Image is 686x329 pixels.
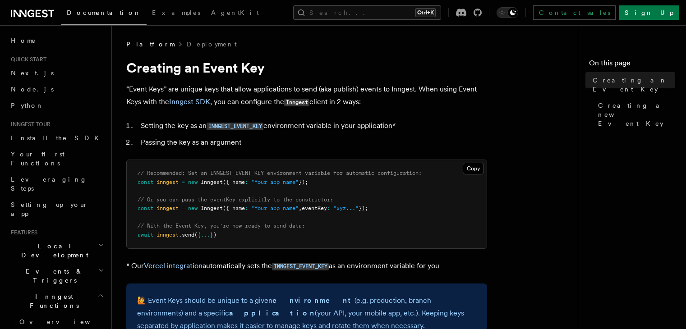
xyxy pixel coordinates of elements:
button: Toggle dark mode [497,7,518,18]
span: Inngest Functions [7,292,97,310]
button: Copy [463,163,484,174]
a: Next.js [7,65,106,81]
span: Features [7,229,37,236]
span: Home [11,36,36,45]
h4: On this page [589,58,675,72]
span: = [182,179,185,185]
span: , [299,205,302,211]
span: Creating a new Event Key [598,101,675,128]
code: Inngest [284,99,309,106]
span: Inngest [201,205,223,211]
button: Search...Ctrl+K [293,5,441,20]
span: Platform [126,40,174,49]
span: // Or you can pass the eventKey explicitly to the constructor: [138,196,333,203]
a: Sign Up [619,5,679,20]
a: AgentKit [206,3,264,24]
a: Python [7,97,106,114]
span: new [188,179,198,185]
span: // Recommended: Set an INNGEST_EVENT_KEY environment variable for automatic configuration: [138,170,422,176]
code: INNGEST_EVENT_KEY [272,263,329,270]
span: "Your app name" [251,179,299,185]
span: }); [299,179,308,185]
a: Leveraging Steps [7,171,106,196]
span: Inngest [201,179,223,185]
span: = [182,205,185,211]
a: Your first Functions [7,146,106,171]
span: Documentation [67,9,141,16]
span: AgentKit [211,9,259,16]
span: Install the SDK [11,134,104,142]
span: await [138,232,153,238]
a: Node.js [7,81,106,97]
span: inngest [157,232,179,238]
span: // With the Event Key, you're now ready to send data: [138,223,305,229]
span: inngest [157,179,179,185]
a: Creating a new Event Key [594,97,675,132]
button: Events & Triggers [7,263,106,288]
span: Creating an Event Key [593,76,675,94]
a: Install the SDK [7,130,106,146]
a: Home [7,32,106,49]
span: Your first Functions [11,151,64,167]
kbd: Ctrl+K [415,8,436,17]
strong: environment [272,296,355,305]
span: const [138,205,153,211]
span: Setting up your app [11,201,88,217]
button: Inngest Functions [7,288,106,314]
span: Examples [152,9,200,16]
p: * Our automatically sets the as an environment variable for you [126,260,487,273]
a: Examples [147,3,206,24]
button: Local Development [7,238,106,263]
span: : [327,205,330,211]
a: Deployment [187,40,237,49]
code: INNGEST_EVENT_KEY [207,123,263,130]
li: Passing the key as an argument [138,136,487,149]
a: INNGEST_EVENT_KEY [207,121,263,130]
a: INNGEST_EVENT_KEY [272,261,329,270]
a: Vercel integration [144,261,203,270]
li: Setting the key as an environment variable in your application* [138,119,487,133]
span: Node.js [11,86,54,93]
span: Events & Triggers [7,267,98,285]
span: Local Development [7,242,98,260]
span: "xyz..." [333,205,359,211]
span: ({ [194,232,201,238]
span: : [245,179,248,185]
span: const [138,179,153,185]
span: inngest [157,205,179,211]
span: ({ name [223,179,245,185]
span: Overview [19,318,112,325]
span: Next.js [11,69,54,77]
span: eventKey [302,205,327,211]
p: “Event Keys” are unique keys that allow applications to send (aka publish) events to Inngest. Whe... [126,83,487,109]
span: ({ name [223,205,245,211]
span: Python [11,102,44,109]
span: "Your app name" [251,205,299,211]
a: Setting up your app [7,196,106,222]
span: : [245,205,248,211]
a: Inngest SDK [169,97,210,106]
span: ... [201,232,210,238]
a: Contact sales [533,5,616,20]
a: Documentation [61,3,147,25]
strong: application [229,309,315,317]
span: Quick start [7,56,46,63]
span: .send [179,232,194,238]
a: Creating an Event Key [589,72,675,97]
span: Inngest tour [7,121,51,128]
h1: Creating an Event Key [126,59,487,76]
span: new [188,205,198,211]
span: Leveraging Steps [11,176,87,192]
span: }); [359,205,368,211]
span: }) [210,232,216,238]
